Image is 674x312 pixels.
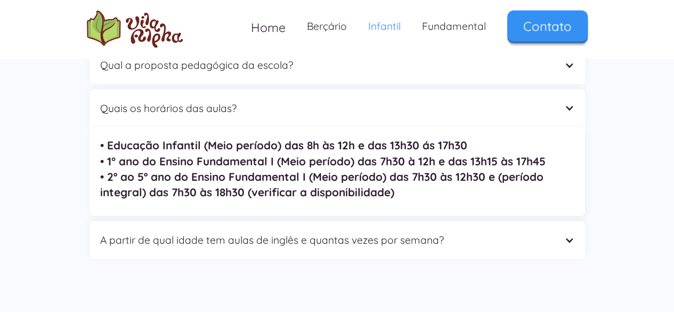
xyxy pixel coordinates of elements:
[100,57,553,74] div: Qual a proposta pedagógica da escola?
[90,221,585,259] div: A partir de qual idade tem aulas de inglês e quantas vezes por semana?
[90,46,585,84] div: Qual a proposta pedagógica da escola?
[411,11,497,42] a: Fundamental
[100,232,553,249] div: A partir de qual idade tem aulas de inglês e quantas vezes por semana?
[90,90,585,127] div: Quais os horários das aulas?
[100,100,553,117] div: Quais os horários das aulas?
[507,11,588,42] a: Contato
[100,138,546,198] strong: • Educação Infantil (Meio período) das 8h às 12h e das 13h30 ás 17h30 • 1° ano do Ensino Fundamen...
[87,11,183,48] a: home
[358,11,411,42] a: Infantil
[296,11,358,42] a: Berçário
[251,20,286,35] span: Home
[240,11,296,44] a: Home
[90,127,585,216] nav: Quais os horários das aulas?
[87,11,183,48] img: logo Escola Vila Alpha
